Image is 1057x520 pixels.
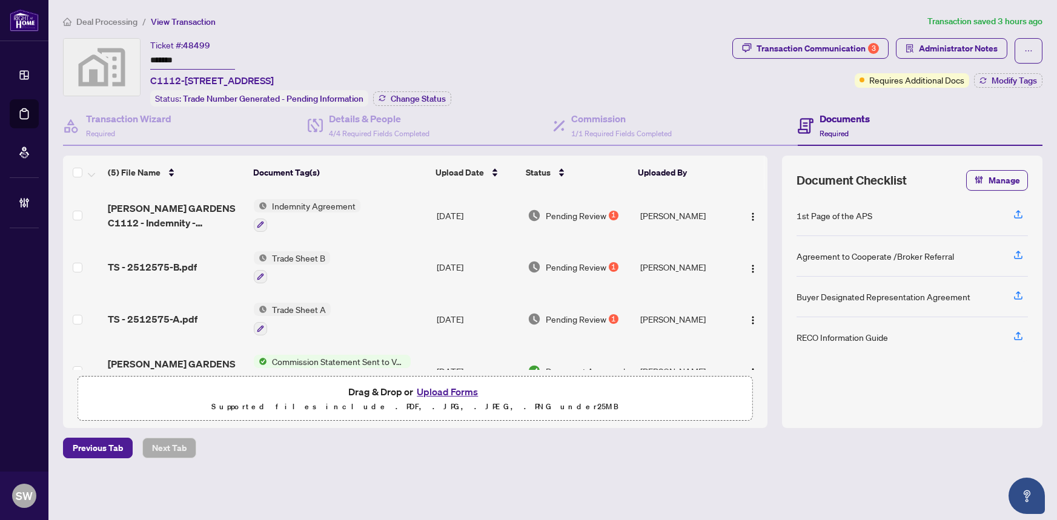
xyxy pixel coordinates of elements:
[254,355,267,368] img: Status Icon
[142,15,146,28] li: /
[919,39,998,58] span: Administrator Notes
[432,293,522,345] td: [DATE]
[609,314,618,324] div: 1
[329,129,429,138] span: 4/4 Required Fields Completed
[78,377,752,421] span: Drag & Drop orUpload FormsSupported files include .PDF, .JPG, .JPEG, .PNG under25MB
[254,251,330,284] button: Status IconTrade Sheet B
[748,315,758,325] img: Logo
[254,199,267,212] img: Status Icon
[748,264,758,274] img: Logo
[797,290,970,303] div: Buyer Designated Representation Agreement
[868,43,879,54] div: 3
[254,303,267,316] img: Status Icon
[267,199,360,212] span: Indemnity Agreement
[546,260,606,274] span: Pending Review
[254,251,267,265] img: Status Icon
[436,166,484,179] span: Upload Date
[797,209,872,222] div: 1st Page of the APS
[432,242,522,294] td: [DATE]
[348,384,482,400] span: Drag & Drop or
[797,331,888,344] div: RECO Information Guide
[108,357,245,386] span: [PERSON_NAME] GARDENS C1112 - Inv - 2512575.pdf
[73,438,123,458] span: Previous Tab
[528,260,541,274] img: Document Status
[732,38,889,59] button: Transaction Communication3
[108,166,161,179] span: (5) File Name
[609,262,618,272] div: 1
[431,156,521,189] th: Upload Date
[254,303,331,335] button: Status IconTrade Sheet A
[64,39,140,96] img: svg%3e
[992,76,1037,85] span: Modify Tags
[521,156,634,189] th: Status
[85,400,745,414] p: Supported files include .PDF, .JPG, .JPEG, .PNG under 25 MB
[797,249,954,263] div: Agreement to Cooperate /Broker Referral
[183,40,210,51] span: 48499
[373,91,451,106] button: Change Status
[743,361,763,381] button: Logo
[63,438,133,458] button: Previous Tab
[103,156,248,189] th: (5) File Name
[743,257,763,277] button: Logo
[528,312,541,326] img: Document Status
[10,9,39,31] img: logo
[546,364,625,378] span: Document Approved
[633,156,732,189] th: Uploaded By
[571,111,672,126] h4: Commission
[267,251,330,265] span: Trade Sheet B
[150,90,368,107] div: Status:
[391,94,446,103] span: Change Status
[743,309,763,329] button: Logo
[546,312,606,326] span: Pending Review
[526,166,551,179] span: Status
[76,16,138,27] span: Deal Processing
[108,260,197,274] span: TS - 2512575-B.pdf
[150,38,210,52] div: Ticket #:
[635,293,735,345] td: [PERSON_NAME]
[748,367,758,377] img: Logo
[267,303,331,316] span: Trade Sheet A
[757,39,879,58] div: Transaction Communication
[151,16,216,27] span: View Transaction
[635,189,735,242] td: [PERSON_NAME]
[906,44,914,53] span: solution
[108,201,245,230] span: [PERSON_NAME] GARDENS C1112 - Indemnity - 2512575.pdf
[869,73,964,87] span: Requires Additional Docs
[609,211,618,220] div: 1
[86,111,171,126] h4: Transaction Wizard
[1024,47,1033,55] span: ellipsis
[820,111,870,126] h4: Documents
[432,345,522,397] td: [DATE]
[546,209,606,222] span: Pending Review
[63,18,71,26] span: home
[927,15,1042,28] article: Transaction saved 3 hours ago
[528,364,541,378] img: Document Status
[635,242,735,294] td: [PERSON_NAME]
[150,73,274,88] span: C1112-[STREET_ADDRESS]
[797,172,907,189] span: Document Checklist
[820,129,849,138] span: Required
[16,487,33,504] span: SW
[571,129,672,138] span: 1/1 Required Fields Completed
[528,209,541,222] img: Document Status
[743,206,763,225] button: Logo
[254,199,360,232] button: Status IconIndemnity Agreement
[896,38,1007,59] button: Administrator Notes
[254,355,411,387] button: Status IconCommission Statement Sent to Vendor
[267,355,411,368] span: Commission Statement Sent to Vendor
[974,73,1042,88] button: Modify Tags
[635,345,735,397] td: [PERSON_NAME]
[1009,478,1045,514] button: Open asap
[183,93,363,104] span: Trade Number Generated - Pending Information
[966,170,1028,191] button: Manage
[413,384,482,400] button: Upload Forms
[86,129,115,138] span: Required
[248,156,431,189] th: Document Tag(s)
[108,312,197,326] span: TS - 2512575-A.pdf
[142,438,196,458] button: Next Tab
[989,171,1020,190] span: Manage
[432,189,522,242] td: [DATE]
[748,212,758,222] img: Logo
[329,111,429,126] h4: Details & People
